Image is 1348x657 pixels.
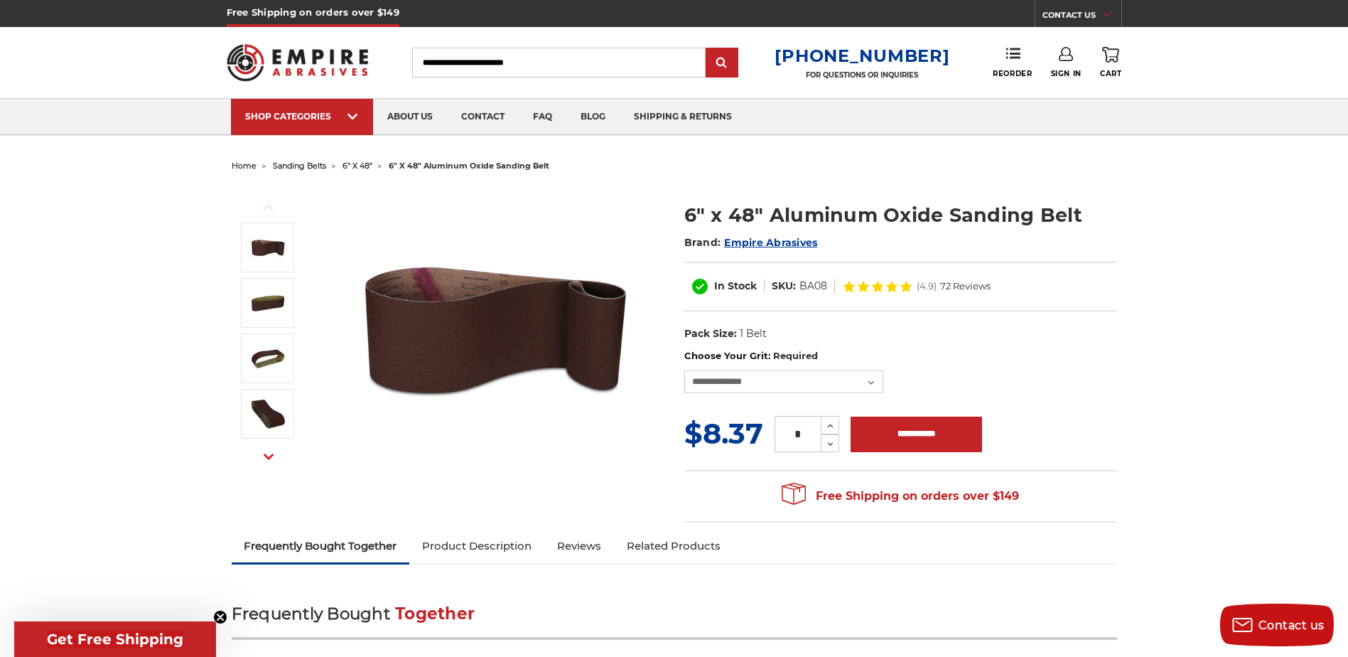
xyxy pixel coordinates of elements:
span: (4.9) [917,282,937,291]
img: 6" x 48" Aluminum Oxide Sanding Belt [353,186,637,471]
img: 6" x 48" Sanding Belt - AOX [250,396,286,432]
button: Next [252,442,286,472]
a: Frequently Bought Together [232,530,410,562]
p: FOR QUESTIONS OR INQUIRIES [775,70,949,80]
a: sanding belts [273,161,326,171]
dd: 1 Belt [740,326,767,341]
dd: BA08 [799,279,827,294]
input: Submit [708,49,736,78]
a: contact [447,99,519,135]
label: Choose Your Grit: [684,349,1117,363]
img: Empire Abrasives [227,35,369,90]
button: Close teaser [213,610,227,624]
a: about us [373,99,447,135]
dt: SKU: [772,279,796,294]
span: Reorder [993,69,1032,78]
span: In Stock [714,279,757,292]
span: Together [395,604,475,624]
img: 6" x 48" AOX Sanding Belt [250,285,286,321]
dt: Pack Size: [684,326,737,341]
a: Reviews [544,530,614,562]
div: SHOP CATEGORIES [245,111,359,122]
h1: 6" x 48" Aluminum Oxide Sanding Belt [684,201,1117,229]
div: Get Free ShippingClose teaser [14,621,216,657]
span: Cart [1100,69,1121,78]
a: Related Products [614,530,733,562]
a: shipping & returns [620,99,746,135]
button: Contact us [1220,604,1334,646]
span: Sign In [1051,69,1082,78]
a: blog [566,99,620,135]
span: Frequently Bought [232,604,390,624]
a: faq [519,99,566,135]
a: Cart [1100,47,1121,78]
span: 72 Reviews [940,282,991,291]
span: Get Free Shipping [47,631,183,648]
a: 6" x 48" [343,161,372,171]
a: [PHONE_NUMBER] [775,46,949,66]
span: $8.37 [684,416,763,451]
span: Contact us [1258,619,1325,632]
span: 6" x 48" aluminum oxide sanding belt [389,161,549,171]
a: Reorder [993,47,1032,78]
img: 6" x 48" Sanding Belt - Aluminum Oxide [250,341,286,376]
a: CONTACT US [1042,7,1121,27]
a: Product Description [409,530,544,562]
img: 6" x 48" Aluminum Oxide Sanding Belt [250,230,286,265]
small: Required [773,350,818,361]
span: Brand: [684,236,721,249]
a: home [232,161,257,171]
a: Empire Abrasives [724,236,817,249]
span: Free Shipping on orders over $149 [782,482,1019,511]
button: Previous [252,192,286,223]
